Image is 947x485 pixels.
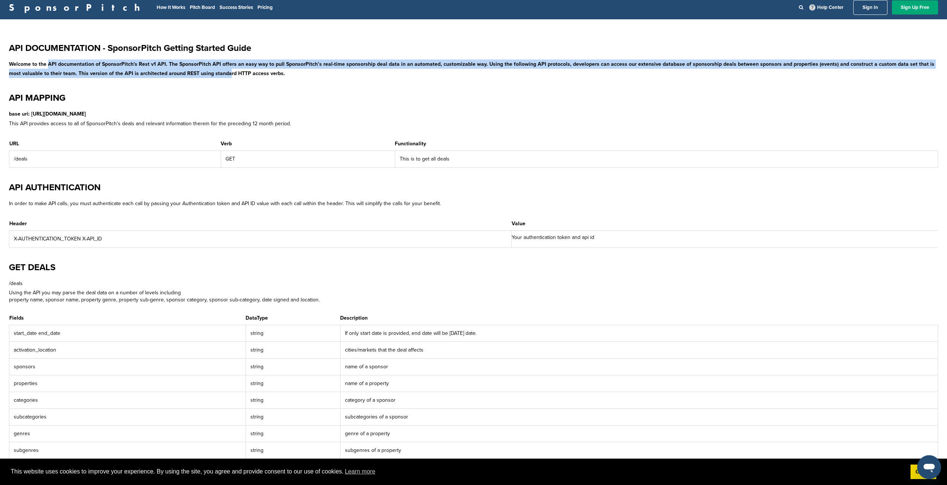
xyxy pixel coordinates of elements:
[9,181,938,194] h1: API AUTHENTICATION
[340,325,938,342] td: If only start date is provided, end date will be [DATE] date.
[9,3,145,12] a: SponsorPitch
[9,375,246,392] td: properties
[190,4,215,10] a: Pitch Board
[344,466,377,477] a: learn more about cookies
[340,359,938,375] td: name of a sponsor
[9,151,221,167] td: /deals
[9,261,938,274] h1: GET DEALS
[9,359,246,375] td: sponsors
[9,91,938,105] h1: API MAPPING
[246,409,340,426] td: string
[512,231,938,248] th: Your authentication token and api id
[246,311,340,325] th: DataType
[340,392,938,409] td: category of a sponsor
[395,151,938,167] td: This is to get all deals
[917,455,941,479] iframe: Bouton de lancement de la fenêtre de messagerie
[9,199,938,208] p: In order to make API calls, you must authenticate each call by passing your Authentication token ...
[221,137,395,151] th: Verb
[340,375,938,392] td: name of a property
[221,151,395,167] td: GET
[9,231,512,248] td: X-AUTHENTICATION_TOKEN X-API_ID
[246,426,340,442] td: string
[340,409,938,426] td: subcategories of a sponsor
[220,4,253,10] a: Success Stories
[9,392,246,409] td: categories
[9,426,246,442] td: genres
[9,137,221,151] th: URL
[9,288,938,297] p: Using the API you may parse the deal data on a number of levels including
[340,311,938,325] th: Description
[9,342,246,359] td: activation_location
[808,3,845,12] a: Help Center
[9,409,246,426] td: subcategories
[9,325,246,342] td: start_date end_date
[9,442,246,459] td: subgenres
[395,137,938,151] th: Functionality
[911,465,936,479] a: dismiss cookie message
[512,217,938,231] th: Value
[340,442,938,459] td: subgenres of a property
[246,325,340,342] td: string
[11,466,905,477] span: This website uses cookies to improve your experience. By using the site, you agree and provide co...
[246,342,340,359] td: string
[246,375,340,392] td: string
[9,279,938,288] p: /deals
[246,392,340,409] td: string
[257,4,273,10] a: Pricing
[9,109,938,119] p: base uri: [URL][DOMAIN_NAME]
[340,426,938,442] td: genre of a property
[9,311,246,325] th: Fields
[9,59,938,78] p: Welcome to the API documentation of SponsorPitch's Rest v1 API. The SponsorPitch API offers an ea...
[246,359,340,375] td: string
[9,261,938,459] div: property name, sponsor name, property genre, property sub-genre, sponsor category, sponsor sub-ca...
[340,342,938,359] td: cities/markets that the deal affects
[246,442,340,459] td: string
[9,217,512,231] th: Header
[892,0,938,14] a: Sign Up Free
[9,42,938,55] h1: API DOCUMENTATION - SponsorPitch Getting Started Guide
[157,4,185,10] a: How It Works
[9,119,938,128] p: This API provides access to all of SponsorPitch's deals and relevant information therein for the ...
